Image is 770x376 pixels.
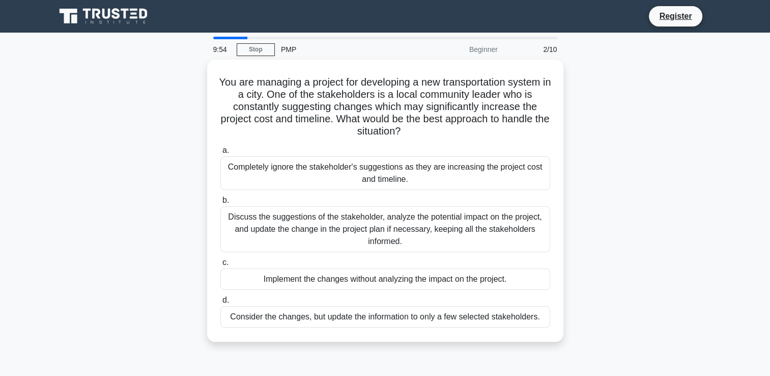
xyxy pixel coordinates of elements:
div: Beginner [415,39,504,60]
span: a. [222,146,229,154]
div: Completely ignore the stakeholder's suggestions as they are increasing the project cost and timel... [220,156,550,190]
h5: You are managing a project for developing a new transportation system in a city. One of the stake... [219,76,551,138]
div: PMP [275,39,415,60]
div: Discuss the suggestions of the stakeholder, analyze the potential impact on the project, and upda... [220,206,550,252]
div: 2/10 [504,39,563,60]
a: Register [653,10,698,22]
div: 9:54 [207,39,237,60]
a: Stop [237,43,275,56]
span: b. [222,196,229,204]
div: Implement the changes without analyzing the impact on the project. [220,268,550,290]
span: d. [222,296,229,304]
div: Consider the changes, but update the information to only a few selected stakeholders. [220,306,550,328]
span: c. [222,258,229,266]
